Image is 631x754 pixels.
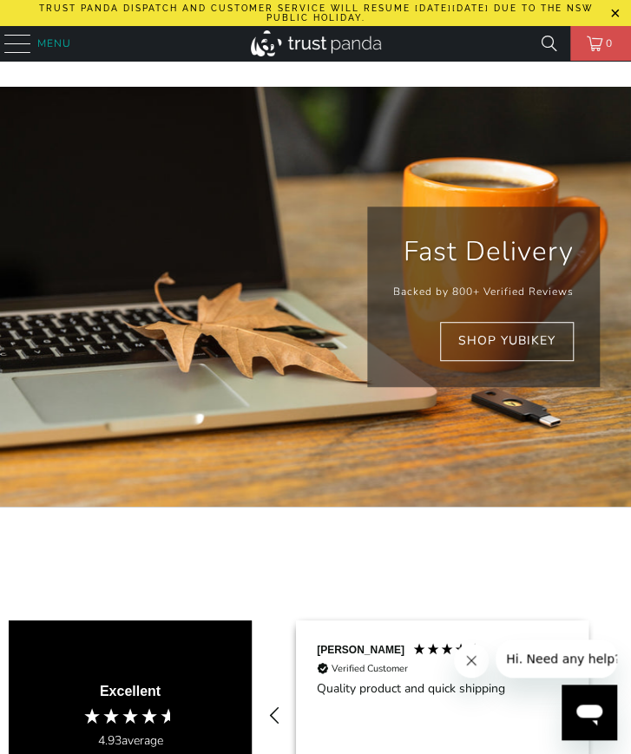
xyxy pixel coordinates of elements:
[562,685,617,740] iframe: Button to launch messaging window
[393,284,574,300] p: Backed by 800+ Verified Reviews
[332,662,408,675] div: Verified Customer
[10,12,125,26] span: Hi. Need any help?
[82,706,178,725] div: 4.93 Stars
[98,732,122,749] span: 4.93
[533,26,566,61] a: Search
[440,322,574,361] a: Shop YubiKey
[251,30,381,56] img: Trust Panda Australia
[98,732,163,750] div: average
[37,34,71,53] span: Menu
[570,26,631,61] a: 0
[39,3,593,23] p: Trust Panda dispatch and customer service will resume [DATE][DATE] due to the NSW public holiday.
[9,533,622,596] iframe: Reviews Widget
[496,639,617,678] iframe: Message from company
[100,682,161,701] div: Excellent
[317,680,568,698] div: Quality product and quick shipping
[412,642,486,660] div: 5 Stars
[602,26,617,61] span: 0
[393,233,574,271] p: Fast Delivery
[454,643,489,678] iframe: Close message
[317,643,404,658] div: [PERSON_NAME]
[254,695,296,737] div: REVIEWS.io Carousel Scroll Left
